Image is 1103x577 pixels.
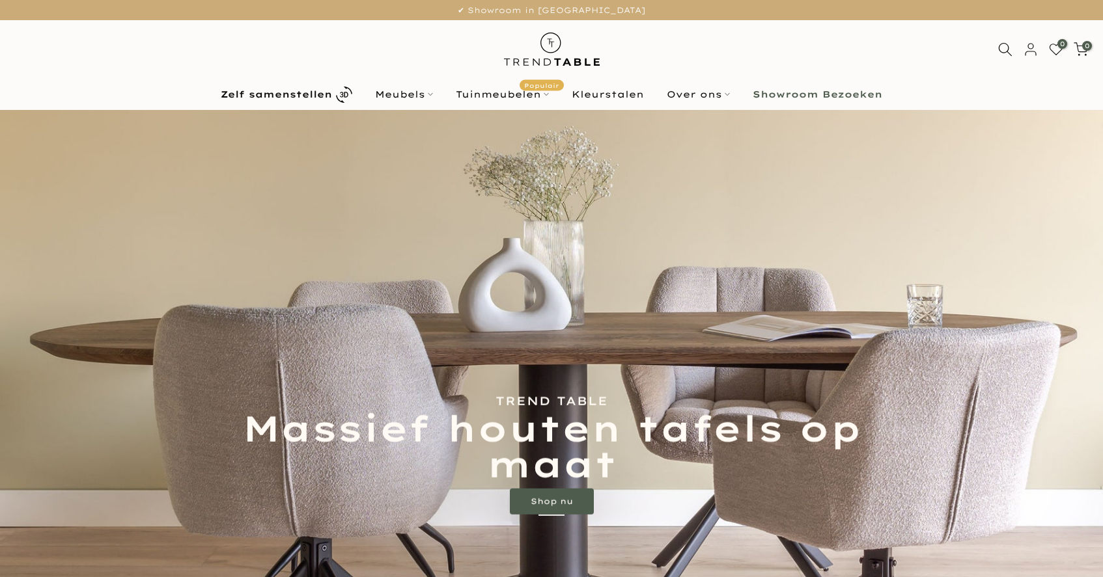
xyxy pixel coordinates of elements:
[16,3,1087,18] p: ✔ Showroom in [GEOGRAPHIC_DATA]
[1057,39,1067,49] span: 0
[495,20,609,78] img: trend-table
[1082,41,1092,51] span: 0
[1074,42,1088,57] a: 0
[210,83,364,106] a: Zelf samenstellen
[742,87,894,102] a: Showroom Bezoeken
[561,87,656,102] a: Kleurstalen
[753,90,882,99] b: Showroom Bezoeken
[1049,42,1063,57] a: 0
[445,87,561,102] a: TuinmeubelenPopulair
[221,90,332,99] b: Zelf samenstellen
[510,488,594,514] a: Shop nu
[520,80,564,91] span: Populair
[364,87,445,102] a: Meubels
[656,87,742,102] a: Over ons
